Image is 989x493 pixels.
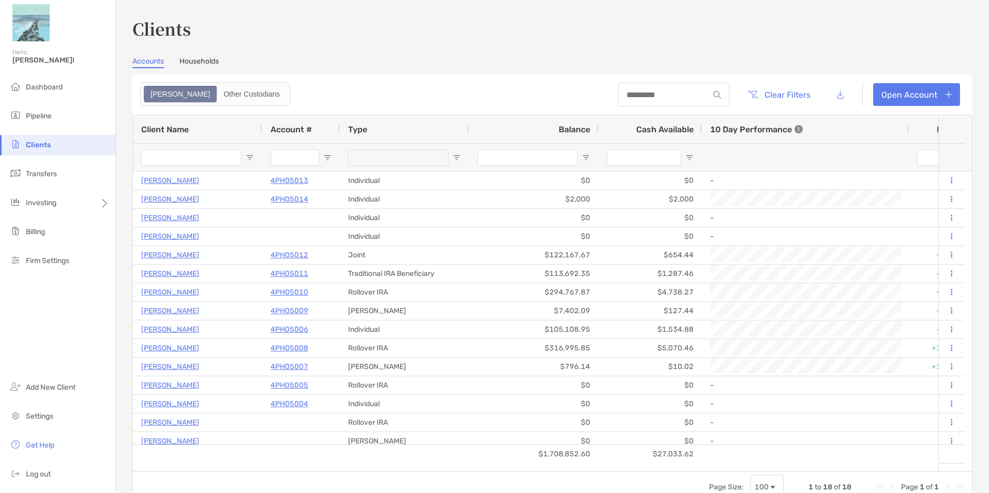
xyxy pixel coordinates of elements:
[9,225,22,237] img: billing icon
[340,376,469,394] div: Rollover IRA
[9,80,22,93] img: dashboard icon
[9,254,22,266] img: firm-settings icon
[598,227,702,245] div: $0
[808,483,813,491] span: 1
[132,57,164,68] a: Accounts
[469,190,598,208] div: $2,000
[926,483,933,491] span: of
[598,320,702,338] div: $1,534.88
[9,109,22,121] img: pipeline icon
[598,172,702,190] div: $0
[469,227,598,245] div: $0
[477,149,578,166] input: Balance Filter Input
[598,445,702,463] div: $27,033.62
[141,286,199,299] p: [PERSON_NAME]
[469,265,598,283] div: $113,692.35
[271,286,308,299] a: 4PH05010
[469,339,598,357] div: $316,995.85
[218,87,286,101] div: Other Custodians
[141,323,199,336] a: [PERSON_NAME]
[340,302,469,320] div: [PERSON_NAME]
[26,470,51,479] span: Log out
[598,395,702,413] div: $0
[469,445,598,463] div: $1,708,852.60
[598,209,702,227] div: $0
[607,149,681,166] input: Cash Available Filter Input
[340,190,469,208] div: Individual
[141,360,199,373] a: [PERSON_NAME]
[271,323,308,336] a: 4PH05006
[141,174,199,187] a: [PERSON_NAME]
[141,435,199,448] a: [PERSON_NAME]
[26,383,76,392] span: Add New Client
[909,320,971,338] div: +9.18%
[271,193,308,206] a: 4PH05014
[141,397,199,410] a: [PERSON_NAME]
[141,304,199,317] a: [PERSON_NAME]
[889,483,897,491] div: Previous Page
[909,190,971,208] div: 0%
[582,153,590,162] button: Open Filter Menu
[141,342,199,355] a: [PERSON_NAME]
[598,432,702,450] div: $0
[271,304,308,317] a: 4PH05009
[26,198,56,207] span: Investing
[179,57,219,68] a: Households
[12,56,109,65] span: [PERSON_NAME]!
[340,339,469,357] div: Rollover IRA
[469,432,598,450] div: $0
[141,149,242,166] input: Client Name Filter Input
[9,409,22,422] img: settings icon
[246,153,254,162] button: Open Filter Menu
[909,339,971,357] div: +14.27%
[271,342,308,355] p: 4PH05008
[26,412,53,421] span: Settings
[340,283,469,301] div: Rollover IRA
[141,230,199,243] a: [PERSON_NAME]
[709,483,744,491] div: Page Size:
[271,379,308,392] a: 4PH05005
[937,125,963,134] div: ITD
[132,17,972,40] h3: Clients
[873,83,960,106] a: Open Account
[710,115,803,143] div: 10 Day Performance
[271,174,308,187] a: 4PH05013
[917,149,950,166] input: ITD Filter Input
[955,483,964,491] div: Last Page
[598,339,702,357] div: $5,070.46
[271,125,312,134] span: Account #
[9,380,22,393] img: add_new_client icon
[823,483,832,491] span: 18
[141,125,189,134] span: Client Name
[141,416,199,429] a: [PERSON_NAME]
[141,379,199,392] a: [PERSON_NAME]
[145,87,216,101] div: Zoe
[340,246,469,264] div: Joint
[340,265,469,283] div: Traditional IRA Beneficiary
[710,395,901,412] div: -
[598,413,702,432] div: $0
[271,360,308,373] a: 4PH05007
[901,483,918,491] span: Page
[909,395,971,413] div: 0%
[141,193,199,206] a: [PERSON_NAME]
[271,267,308,280] a: 4PH05011
[141,267,199,280] p: [PERSON_NAME]
[271,249,308,261] a: 4PH05012
[636,125,694,134] span: Cash Available
[598,246,702,264] div: $654.44
[909,246,971,264] div: +8.69%
[140,82,290,106] div: segmented control
[271,397,308,410] a: 4PH05004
